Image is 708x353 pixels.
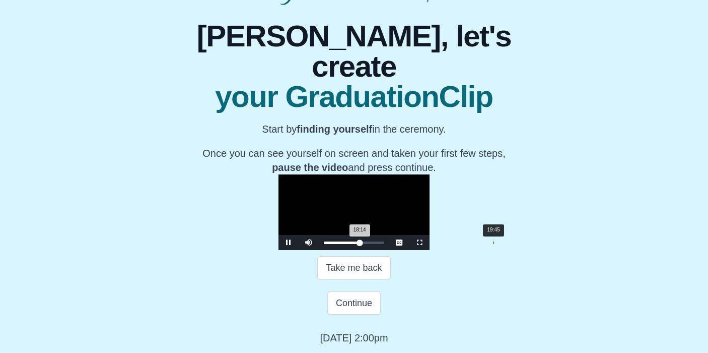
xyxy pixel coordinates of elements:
[317,256,390,279] button: Take me back
[278,174,430,250] div: Video Player
[299,235,319,250] button: Mute
[389,235,409,250] button: Captions
[324,242,384,244] div: Progress Bar
[409,235,430,250] button: Fullscreen
[297,124,372,135] b: finding yourself
[327,291,381,315] button: Continue
[177,146,531,174] p: Once you can see yourself on screen and taken your first few steps, and press continue.
[278,235,299,250] button: Pause
[272,162,348,173] b: pause the video
[320,331,388,345] p: [DATE] 2:00pm
[177,82,531,112] span: your GraduationClip
[177,21,531,82] span: [PERSON_NAME], let's create
[177,122,531,136] p: Start by in the ceremony.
